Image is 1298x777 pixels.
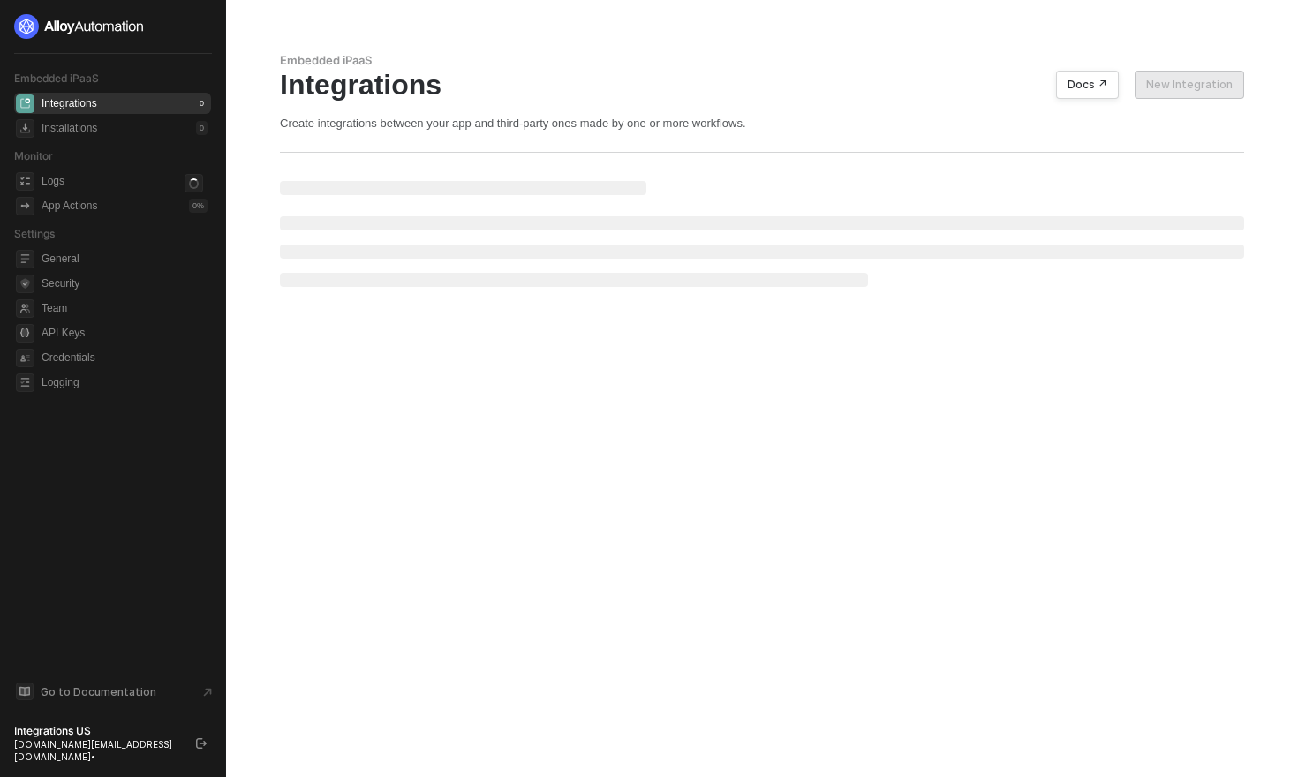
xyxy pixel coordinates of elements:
span: team [16,299,34,318]
span: Security [42,273,208,294]
div: 0 [196,96,208,110]
span: Embedded iPaaS [14,72,99,85]
span: document-arrow [199,683,216,701]
div: Embedded iPaaS [280,53,1244,68]
span: API Keys [42,322,208,343]
div: App Actions [42,199,97,214]
div: Create integrations between your app and third-party ones made by one or more workflows. [280,116,1244,131]
a: Knowledge Base [14,681,212,702]
span: icon-logs [16,172,34,191]
span: Team [42,298,208,319]
span: logout [196,738,207,749]
span: integrations [16,94,34,113]
div: 0 [196,121,208,135]
span: icon-app-actions [16,197,34,215]
div: Integrations US [14,724,180,738]
span: general [16,250,34,268]
div: 0 % [189,199,208,213]
div: Installations [42,121,97,136]
div: Docs ↗ [1068,78,1107,92]
img: logo [14,14,145,39]
span: Settings [14,227,55,240]
span: Monitor [14,149,53,162]
div: [DOMAIN_NAME][EMAIL_ADDRESS][DOMAIN_NAME] • [14,738,180,763]
span: Logging [42,372,208,393]
span: General [42,248,208,269]
button: Docs ↗ [1056,71,1119,99]
div: Integrations [280,68,1244,102]
button: New Integration [1135,71,1244,99]
a: logo [14,14,211,39]
div: Logs [42,174,64,189]
span: Credentials [42,347,208,368]
span: installations [16,119,34,138]
span: documentation [16,683,34,700]
span: credentials [16,349,34,367]
span: security [16,275,34,293]
span: icon-loader [185,174,203,192]
span: Go to Documentation [41,684,156,699]
span: logging [16,373,34,392]
div: Integrations [42,96,97,111]
span: api-key [16,324,34,343]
